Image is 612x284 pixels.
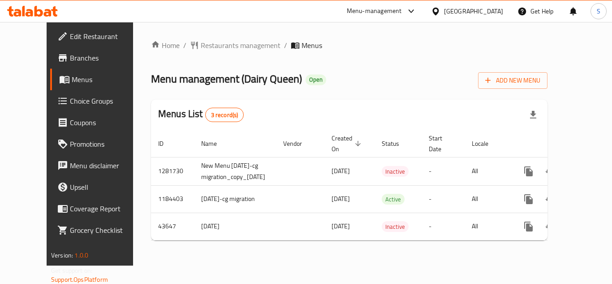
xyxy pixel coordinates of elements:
[522,104,544,126] div: Export file
[158,138,175,149] span: ID
[50,47,149,69] a: Branches
[50,155,149,176] a: Menu disclaimer
[51,265,92,276] span: Get support on:
[70,225,142,236] span: Grocery Checklist
[518,188,539,210] button: more
[518,161,539,182] button: more
[382,222,409,232] span: Inactive
[306,74,326,85] div: Open
[539,161,561,182] button: Change Status
[465,157,511,185] td: All
[151,130,611,240] table: enhanced table
[151,213,194,240] td: 43647
[422,213,465,240] td: -
[511,130,611,157] th: Actions
[206,111,244,119] span: 3 record(s)
[151,157,194,185] td: 1281730
[50,198,149,219] a: Coverage Report
[382,194,405,205] span: Active
[50,112,149,133] a: Coupons
[201,40,280,51] span: Restaurants management
[70,96,142,106] span: Choice Groups
[332,165,350,177] span: [DATE]
[478,72,547,89] button: Add New Menu
[444,6,503,16] div: [GEOGRAPHIC_DATA]
[151,40,547,51] nav: breadcrumb
[422,185,465,213] td: -
[72,74,142,85] span: Menus
[70,117,142,128] span: Coupons
[50,90,149,112] a: Choice Groups
[472,138,500,149] span: Locale
[539,188,561,210] button: Change Status
[205,108,244,122] div: Total records count
[422,157,465,185] td: -
[302,40,322,51] span: Menus
[70,31,142,42] span: Edit Restaurant
[485,75,540,86] span: Add New Menu
[194,213,276,240] td: [DATE]
[70,139,142,149] span: Promotions
[201,138,228,149] span: Name
[151,185,194,213] td: 1184403
[50,133,149,155] a: Promotions
[51,249,73,261] span: Version:
[183,40,186,51] li: /
[332,193,350,205] span: [DATE]
[70,52,142,63] span: Branches
[50,219,149,241] a: Grocery Checklist
[151,69,302,89] span: Menu management ( Dairy Queen )
[70,203,142,214] span: Coverage Report
[347,6,402,17] div: Menu-management
[597,6,600,16] span: S
[158,107,244,122] h2: Menus List
[190,40,280,51] a: Restaurants management
[306,76,326,83] span: Open
[50,26,149,47] a: Edit Restaurant
[332,220,350,232] span: [DATE]
[429,133,454,154] span: Start Date
[382,166,409,177] span: Inactive
[194,157,276,185] td: New Menu [DATE]-cg migration_copy_[DATE]
[151,40,180,51] a: Home
[332,133,364,154] span: Created On
[539,216,561,237] button: Change Status
[465,185,511,213] td: All
[74,249,88,261] span: 1.0.0
[382,138,411,149] span: Status
[50,176,149,198] a: Upsell
[50,69,149,90] a: Menus
[283,138,314,149] span: Vendor
[518,216,539,237] button: more
[70,182,142,192] span: Upsell
[194,185,276,213] td: [DATE]-cg migration
[284,40,287,51] li: /
[70,160,142,171] span: Menu disclaimer
[465,213,511,240] td: All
